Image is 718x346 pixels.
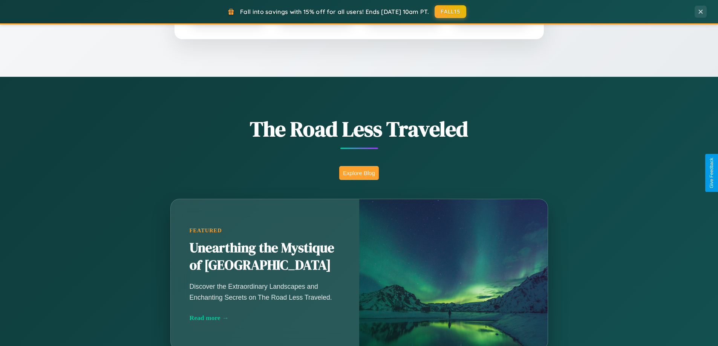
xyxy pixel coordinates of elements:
button: Explore Blog [339,166,379,180]
h1: The Road Less Traveled [133,114,585,143]
div: Featured [190,227,340,234]
div: Give Feedback [709,158,714,188]
span: Fall into savings with 15% off for all users! Ends [DATE] 10am PT. [240,8,429,15]
button: FALL15 [435,5,466,18]
p: Discover the Extraordinary Landscapes and Enchanting Secrets on The Road Less Traveled. [190,281,340,302]
h2: Unearthing the Mystique of [GEOGRAPHIC_DATA] [190,239,340,274]
div: Read more → [190,314,340,322]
